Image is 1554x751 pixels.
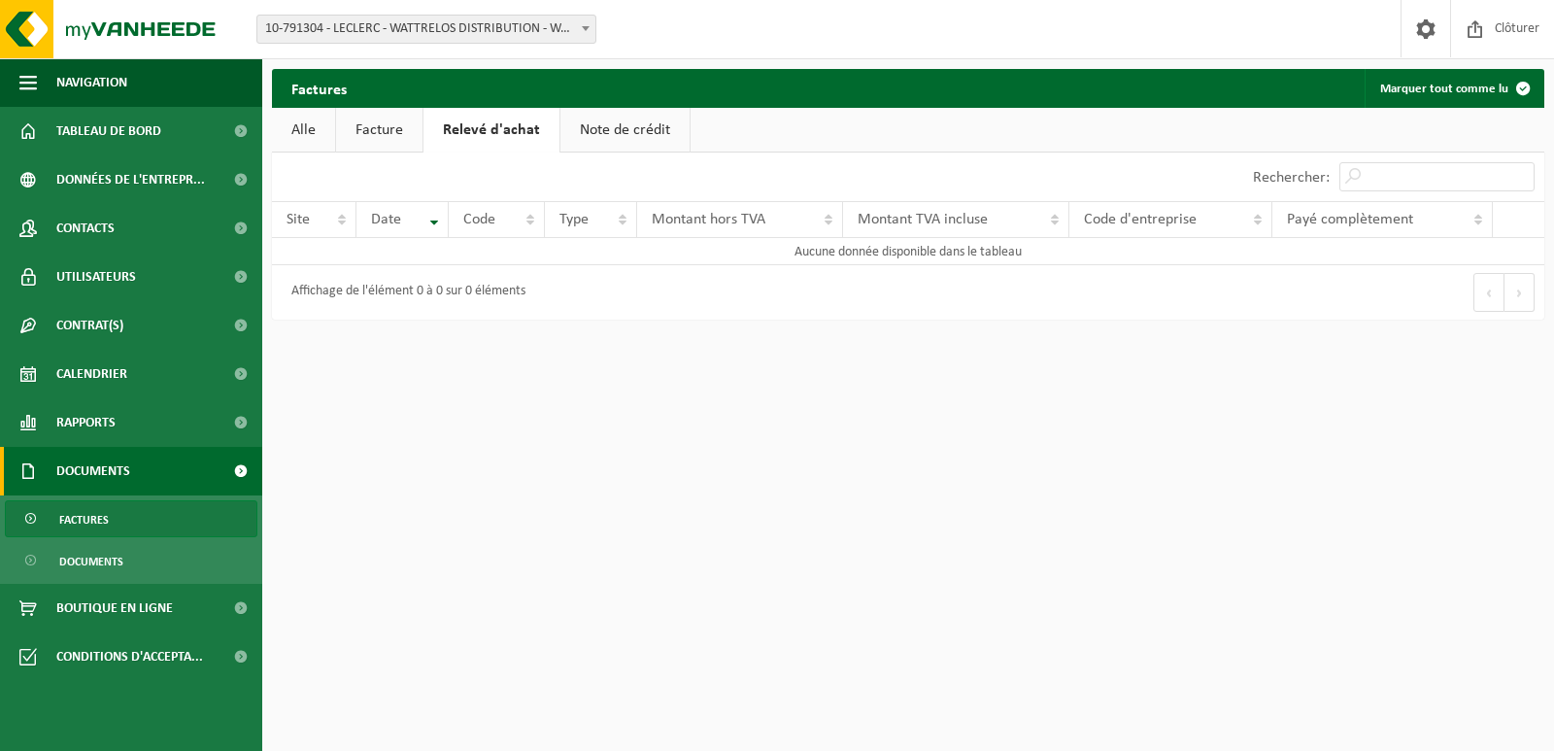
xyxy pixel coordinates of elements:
[272,108,335,153] a: Alle
[59,501,109,538] span: Factures
[56,350,127,398] span: Calendrier
[371,212,401,227] span: Date
[257,16,595,43] span: 10-791304 - LECLERC - WATTRELOS DISTRIBUTION - WATTRELOS
[858,212,988,227] span: Montant TVA incluse
[652,212,765,227] span: Montant hors TVA
[59,543,123,580] span: Documents
[56,58,127,107] span: Navigation
[5,500,257,537] a: Factures
[1287,212,1413,227] span: Payé complètement
[559,212,589,227] span: Type
[463,212,495,227] span: Code
[56,253,136,301] span: Utilisateurs
[56,398,116,447] span: Rapports
[272,69,366,107] h2: Factures
[56,107,161,155] span: Tableau de bord
[56,632,203,681] span: Conditions d'accepta...
[336,108,422,153] a: Facture
[560,108,690,153] a: Note de crédit
[1365,69,1542,108] button: Marquer tout comme lu
[56,584,173,632] span: Boutique en ligne
[56,301,123,350] span: Contrat(s)
[5,542,257,579] a: Documents
[1473,273,1504,312] button: Previous
[1504,273,1535,312] button: Next
[287,212,310,227] span: Site
[256,15,596,44] span: 10-791304 - LECLERC - WATTRELOS DISTRIBUTION - WATTRELOS
[56,447,130,495] span: Documents
[423,108,559,153] a: Relevé d'achat
[56,204,115,253] span: Contacts
[56,155,205,204] span: Données de l'entrepr...
[1084,212,1197,227] span: Code d'entreprise
[1253,170,1330,186] label: Rechercher:
[272,238,1544,265] td: Aucune donnée disponible dans le tableau
[282,275,525,310] div: Affichage de l'élément 0 à 0 sur 0 éléments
